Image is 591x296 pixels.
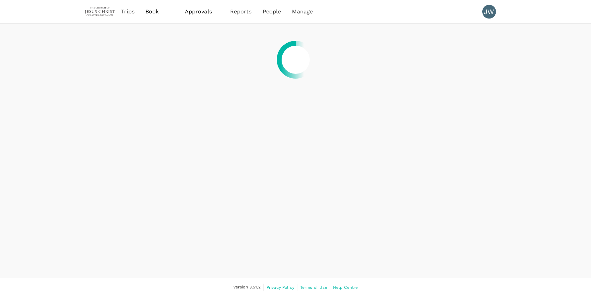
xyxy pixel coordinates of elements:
[267,284,294,291] a: Privacy Policy
[333,284,358,291] a: Help Centre
[300,285,327,290] span: Terms of Use
[84,4,116,19] img: The Malaysian Church of Jesus Christ of Latter-day Saints
[482,5,496,19] div: JW
[230,8,252,16] span: Reports
[145,8,159,16] span: Book
[267,285,294,290] span: Privacy Policy
[263,8,281,16] span: People
[121,8,134,16] span: Trips
[292,8,313,16] span: Manage
[333,285,358,290] span: Help Centre
[185,8,219,16] span: Approvals
[300,284,327,291] a: Terms of Use
[233,284,261,291] span: Version 3.51.2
